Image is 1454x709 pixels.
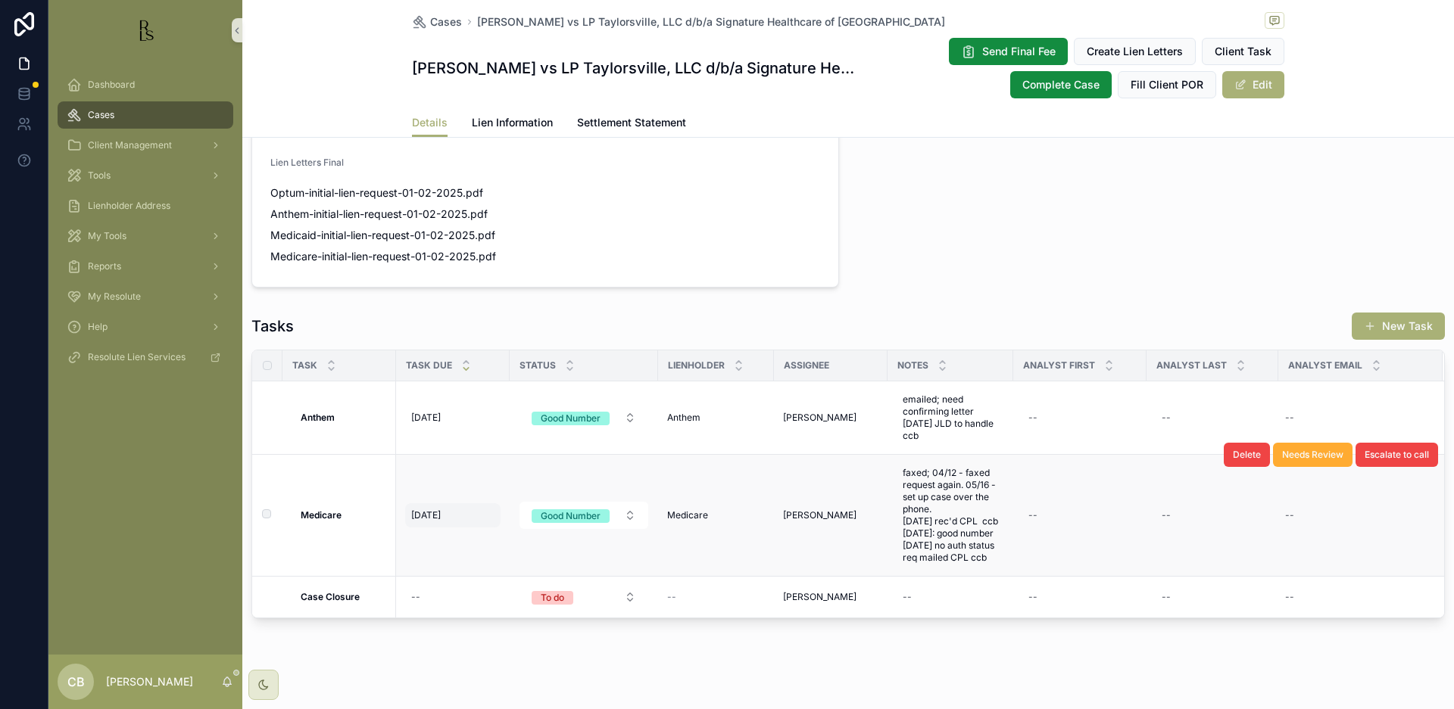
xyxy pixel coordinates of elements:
[472,109,553,139] a: Lien Information
[472,115,553,130] span: Lien Information
[1023,359,1095,372] span: Analyst First
[301,509,342,521] strong: Medicare
[1162,591,1171,603] div: --
[58,132,233,159] a: Client Management
[412,115,448,130] span: Details
[520,359,556,372] span: Status
[1131,77,1203,92] span: Fill Client POR
[88,260,121,272] span: Reports
[1365,449,1429,461] span: Escalate to call
[1156,585,1269,609] a: --
[667,509,708,521] span: Medicare
[1352,313,1445,340] button: New Task
[1215,44,1271,59] span: Client Task
[58,253,233,280] a: Reports
[1285,509,1294,521] div: --
[58,313,233,341] a: Help
[58,344,233,371] a: Resolute Lien Services
[667,412,765,424] a: Anthem
[58,71,233,98] a: Dashboard
[405,406,501,430] a: [DATE]
[430,14,462,30] span: Cases
[1282,449,1343,461] span: Needs Review
[1288,359,1362,372] span: Analyst Email
[1022,585,1137,609] a: --
[783,509,856,521] span: [PERSON_NAME]
[897,461,1004,570] a: faxed; 04/12 - faxed request again. 05/16 - set up case over the phone. [DATE] rec'd CPL ccb [DAT...
[301,591,387,603] a: Case Closure
[88,169,111,182] span: Tools
[1156,406,1269,430] a: --
[88,230,126,242] span: My Tools
[477,14,945,30] a: [PERSON_NAME] vs LP Taylorsville, LLC d/b/a Signature Healthcare of [GEOGRAPHIC_DATA]
[783,509,878,521] a: [PERSON_NAME]
[58,101,233,129] a: Cases
[301,509,387,521] a: Medicare
[784,359,829,372] span: Assignee
[405,585,501,609] a: --
[903,467,998,564] span: faxed; 04/12 - faxed request again. 05/16 - set up case over the phone. [DATE] rec'd CPL ccb [DAT...
[1273,443,1353,467] button: Needs Review
[667,591,676,603] span: --
[475,228,495,243] span: .pdf
[301,412,387,424] a: Anthem
[476,249,496,264] span: .pdf
[519,403,649,432] a: Select Button
[1156,359,1227,372] span: Analyst Last
[520,583,648,611] button: Select Button
[1022,77,1100,92] span: Complete Case
[1224,443,1270,467] button: Delete
[577,115,686,130] span: Settlement Statement
[982,44,1056,59] span: Send Final Fee
[412,58,859,79] h1: [PERSON_NAME] vs LP Taylorsville, LLC d/b/a Signature Healthcare of [GEOGRAPHIC_DATA]
[301,591,360,602] strong: Case Closure
[1162,412,1171,424] div: --
[270,157,344,168] span: Lien Letters Final
[519,501,649,530] a: Select Button
[412,109,448,138] a: Details
[58,222,233,250] a: My Tools
[667,509,765,521] a: Medicare
[58,192,233,219] a: Lienholder Address
[67,673,85,691] span: CB
[519,583,649,611] a: Select Button
[406,359,452,372] span: Task Due
[1028,591,1037,603] div: --
[270,249,476,264] span: Medicare-initial-lien-request-01-02-2025
[949,38,1068,65] button: Send Final Fee
[88,139,172,151] span: Client Management
[58,162,233,189] a: Tools
[667,591,765,603] a: --
[903,591,912,603] div: --
[88,200,170,212] span: Lienholder Address
[1087,44,1183,59] span: Create Lien Letters
[1022,406,1137,430] a: --
[783,412,856,424] span: [PERSON_NAME]
[1222,71,1284,98] button: Edit
[1162,509,1171,521] div: --
[467,207,488,222] span: .pdf
[1279,585,1424,609] a: --
[133,18,158,42] img: App logo
[270,185,463,201] span: Optum-initial-lien-request-01-02-2025
[411,412,441,424] span: [DATE]
[88,321,108,333] span: Help
[520,502,648,529] button: Select Button
[463,185,483,201] span: .pdf
[405,503,501,527] a: [DATE]
[783,591,856,603] span: [PERSON_NAME]
[1279,503,1424,527] a: --
[783,591,878,603] a: [PERSON_NAME]
[520,404,648,431] button: Select Button
[412,14,462,30] a: Cases
[411,509,441,521] span: [DATE]
[48,61,242,390] div: scrollable content
[783,412,878,424] a: [PERSON_NAME]
[1118,71,1216,98] button: Fill Client POR
[541,591,564,605] div: To do
[897,387,1004,448] a: emailed; need confirming letter [DATE] JLD to handle ccb
[668,359,725,372] span: Lienholder
[903,393,998,442] span: emailed; need confirming letter [DATE] JLD to handle ccb
[577,109,686,139] a: Settlement Statement
[1202,38,1284,65] button: Client Task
